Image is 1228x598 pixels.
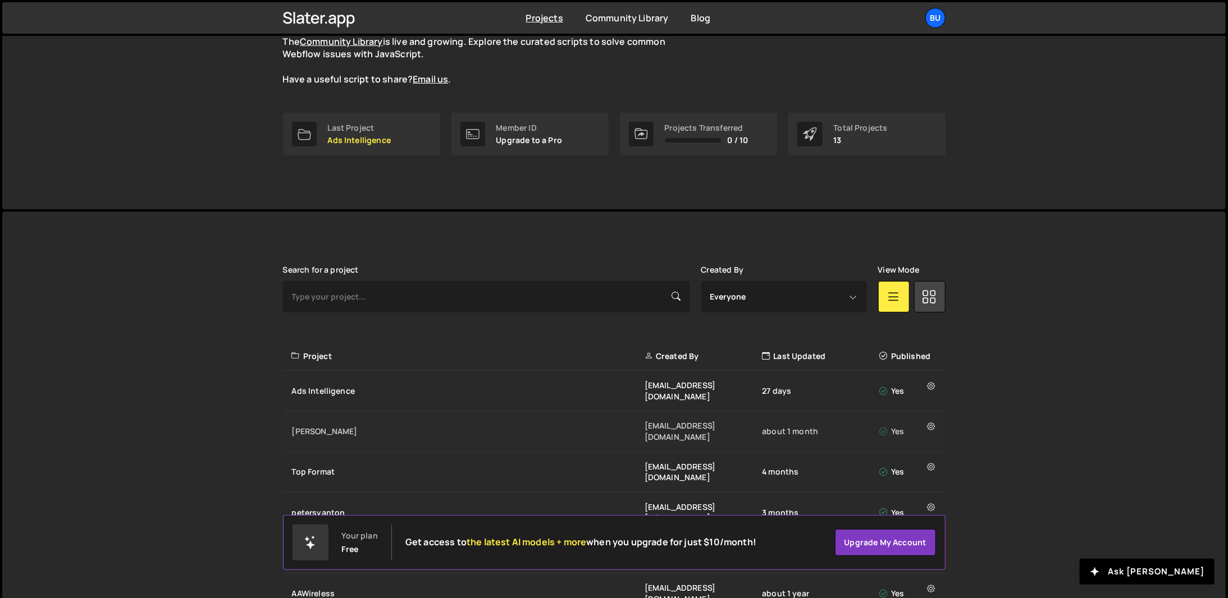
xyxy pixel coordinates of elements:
[342,531,378,540] div: Your plan
[342,545,359,554] div: Free
[1080,559,1215,585] button: Ask [PERSON_NAME]
[645,380,762,402] div: [EMAIL_ADDRESS][DOMAIN_NAME]
[586,12,669,24] a: Community Library
[880,385,939,397] div: Yes
[292,507,645,518] div: petersvanton
[880,507,939,518] div: Yes
[762,466,879,477] div: 4 months
[467,536,586,548] span: the latest AI models + more
[526,12,563,24] a: Projects
[405,537,756,548] h2: Get access to when you upgrade for just $10/month!
[925,8,946,28] a: Bu
[292,351,645,362] div: Project
[283,411,946,452] a: [PERSON_NAME] [EMAIL_ADDRESS][DOMAIN_NAME] about 1 month Yes
[665,123,748,132] div: Projects Transferred
[292,426,645,437] div: [PERSON_NAME]
[691,12,711,24] a: Blog
[283,493,946,533] a: petersvanton [EMAIL_ADDRESS][DOMAIN_NAME] 3 months Yes
[328,123,391,132] div: Last Project
[645,461,762,483] div: [EMAIL_ADDRESS][DOMAIN_NAME]
[834,123,888,132] div: Total Projects
[645,420,762,442] div: [EMAIL_ADDRESS][DOMAIN_NAME]
[283,371,946,411] a: Ads Intelligence [EMAIL_ADDRESS][DOMAIN_NAME] 27 days Yes
[762,507,879,518] div: 3 months
[283,35,687,86] p: The is live and growing. Explore the curated scripts to solve common Webflow issues with JavaScri...
[880,466,939,477] div: Yes
[645,502,762,523] div: [EMAIL_ADDRESS][DOMAIN_NAME]
[728,136,748,145] span: 0 / 10
[413,73,448,85] a: Email us
[834,136,888,145] p: 13
[880,426,939,437] div: Yes
[283,281,690,312] input: Type your project...
[645,351,762,362] div: Created By
[292,385,645,397] div: Ads Intelligence
[283,265,359,274] label: Search for a project
[762,385,879,397] div: 27 days
[292,466,645,477] div: Top Format
[878,265,920,274] label: View Mode
[835,529,936,556] a: Upgrade my account
[496,123,563,132] div: Member ID
[496,136,563,145] p: Upgrade to a Pro
[300,35,383,48] a: Community Library
[762,351,879,362] div: Last Updated
[328,136,391,145] p: Ads Intelligence
[701,265,744,274] label: Created By
[283,452,946,493] a: Top Format [EMAIL_ADDRESS][DOMAIN_NAME] 4 months Yes
[283,113,440,155] a: Last Project Ads Intelligence
[762,426,879,437] div: about 1 month
[880,351,939,362] div: Published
